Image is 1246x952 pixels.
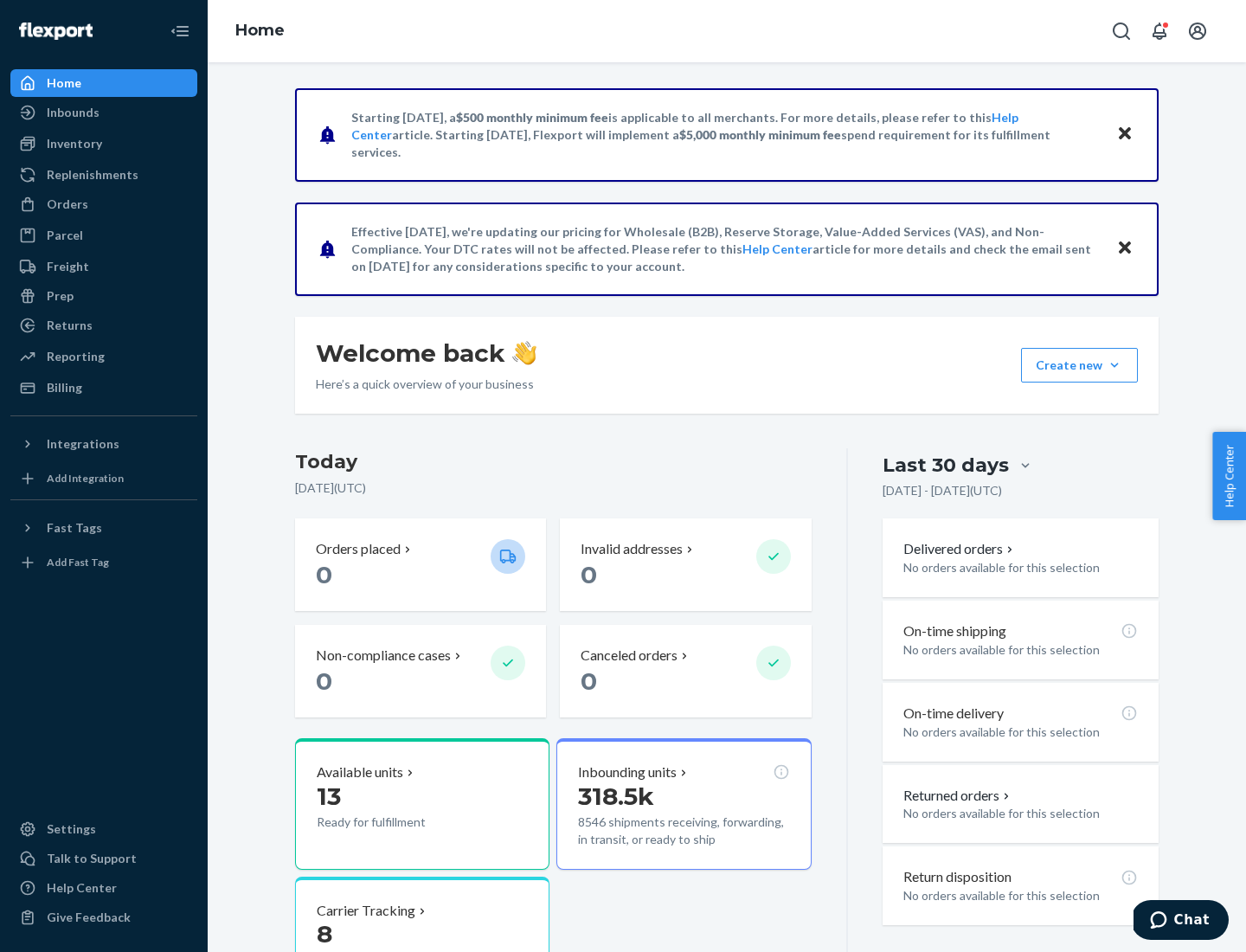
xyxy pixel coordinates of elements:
div: Returns [47,317,93,334]
div: Add Fast Tag [47,555,109,569]
div: Inbounds [47,104,100,121]
a: Settings [10,815,197,843]
a: Inbounds [10,99,197,126]
button: Close [1114,122,1136,147]
p: On-time delivery [903,704,1004,724]
p: [DATE] ( UTC ) [295,479,812,497]
p: Inbounding units [578,762,677,782]
p: Carrier Tracking [317,901,415,921]
p: No orders available for this selection [903,805,1138,822]
button: Open account menu [1180,14,1215,48]
ol: breadcrumbs [222,6,299,56]
span: 13 [317,782,341,811]
a: Help Center [10,874,197,902]
p: Effective [DATE], we're updating our pricing for Wholesale (B2B), Reserve Storage, Value-Added Se... [351,223,1100,275]
a: Home [10,69,197,97]
p: Starting [DATE], a is applicable to all merchants. For more details, please refer to this article... [351,109,1100,161]
a: Prep [10,282,197,310]
p: 8546 shipments receiving, forwarding, in transit, or ready to ship [578,814,789,848]
button: Inbounding units318.5k8546 shipments receiving, forwarding, in transit, or ready to ship [556,738,811,870]
span: 0 [581,666,597,696]
button: Close [1114,236,1136,261]
button: Open notifications [1142,14,1177,48]
button: Available units13Ready for fulfillment [295,738,549,870]
div: Prep [47,287,74,305]
div: Give Feedback [47,909,131,926]
div: Inventory [47,135,102,152]
button: Give Feedback [10,904,197,931]
button: Non-compliance cases 0 [295,625,546,717]
p: On-time shipping [903,621,1006,641]
span: 0 [316,560,332,589]
button: Canceled orders 0 [560,625,811,717]
p: No orders available for this selection [903,559,1138,576]
div: Help Center [47,879,117,897]
button: Integrations [10,430,197,458]
iframe: Opens a widget where you can chat to one of our agents [1134,900,1229,943]
div: Orders [47,196,88,213]
button: Invalid addresses 0 [560,518,811,611]
button: Delivered orders [903,539,1017,559]
span: $500 monthly minimum fee [456,110,608,125]
p: Ready for fulfillment [317,814,477,831]
div: Reporting [47,348,105,365]
div: Replenishments [47,166,138,183]
button: Returned orders [903,786,1013,806]
button: Fast Tags [10,514,197,542]
p: Here’s a quick overview of your business [316,376,536,393]
button: Orders placed 0 [295,518,546,611]
a: Add Integration [10,465,197,492]
p: [DATE] - [DATE] ( UTC ) [883,482,1002,499]
div: Talk to Support [47,850,137,867]
a: Help Center [742,241,812,256]
p: No orders available for this selection [903,887,1138,904]
p: No orders available for this selection [903,724,1138,741]
button: Help Center [1212,432,1246,520]
div: Integrations [47,435,119,453]
a: Freight [10,253,197,280]
span: 0 [316,666,332,696]
div: Add Integration [47,471,124,486]
p: Orders placed [316,539,401,559]
div: Home [47,74,81,92]
div: Billing [47,379,82,396]
button: Open Search Box [1104,14,1139,48]
span: 8 [317,919,332,949]
button: Talk to Support [10,845,197,872]
div: Last 30 days [883,452,1009,479]
p: Return disposition [903,867,1012,887]
a: Reporting [10,343,197,370]
p: Canceled orders [581,646,678,666]
a: Returns [10,312,197,339]
p: Non-compliance cases [316,646,451,666]
img: hand-wave emoji [512,341,536,365]
a: Parcel [10,222,197,249]
a: Inventory [10,130,197,158]
span: 318.5k [578,782,654,811]
button: Create new [1021,348,1138,383]
div: Fast Tags [47,519,102,537]
a: Orders [10,190,197,218]
a: Replenishments [10,161,197,189]
p: No orders available for this selection [903,641,1138,659]
p: Invalid addresses [581,539,683,559]
span: 0 [581,560,597,589]
div: Settings [47,820,96,838]
h1: Welcome back [316,338,536,369]
button: Close Navigation [163,14,197,48]
img: Flexport logo [19,23,93,40]
a: Add Fast Tag [10,549,197,576]
a: Billing [10,374,197,402]
span: $5,000 monthly minimum fee [679,127,841,142]
a: Home [235,21,285,40]
div: Parcel [47,227,83,244]
h3: Today [295,448,812,476]
div: Freight [47,258,89,275]
p: Available units [317,762,403,782]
